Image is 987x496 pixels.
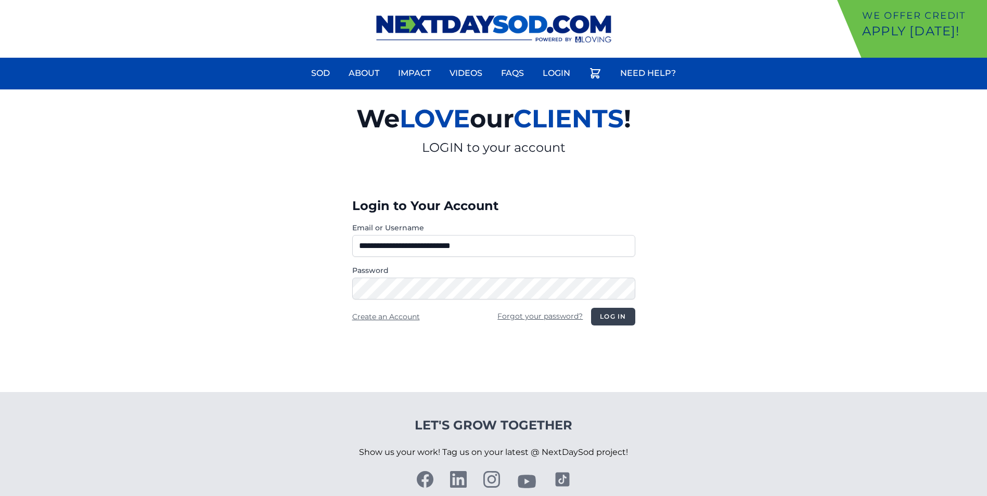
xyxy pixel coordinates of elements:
a: Videos [443,61,489,86]
a: Sod [305,61,336,86]
p: LOGIN to your account [236,139,752,156]
p: Show us your work! Tag us on your latest @ NextDaySod project! [359,434,628,471]
span: LOVE [400,103,470,134]
a: Create an Account [352,312,420,321]
p: We offer Credit [862,8,983,23]
a: Impact [392,61,437,86]
a: Forgot your password? [497,311,583,321]
a: Login [536,61,576,86]
a: Need Help? [614,61,682,86]
h4: Let's Grow Together [359,417,628,434]
label: Password [352,265,635,276]
a: FAQs [495,61,530,86]
label: Email or Username [352,223,635,233]
a: About [342,61,386,86]
h2: We our ! [236,98,752,139]
span: CLIENTS [514,103,624,134]
h3: Login to Your Account [352,198,635,214]
button: Log in [591,308,635,325]
p: Apply [DATE]! [862,23,983,40]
